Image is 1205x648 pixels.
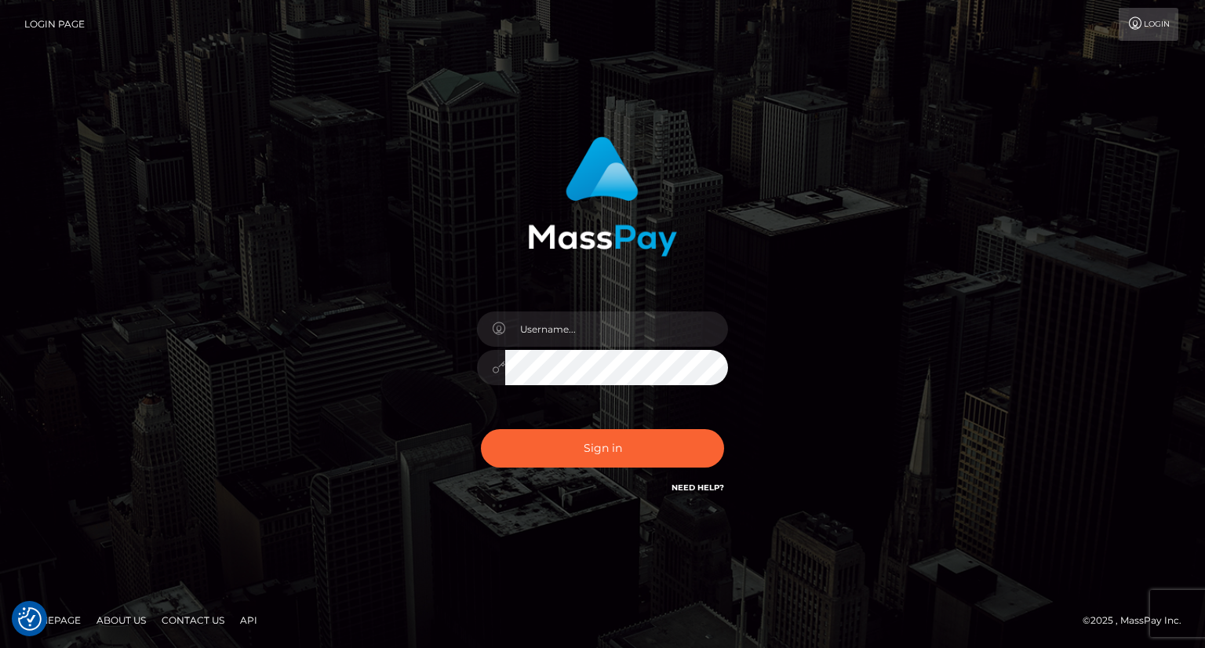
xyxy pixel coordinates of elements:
img: Revisit consent button [18,607,42,631]
div: © 2025 , MassPay Inc. [1083,612,1193,629]
a: Homepage [17,608,87,632]
a: API [234,608,264,632]
a: Login [1119,8,1178,41]
button: Consent Preferences [18,607,42,631]
img: MassPay Login [528,137,677,257]
input: Username... [505,311,728,347]
a: Login Page [24,8,85,41]
a: Need Help? [672,482,724,493]
button: Sign in [481,429,724,468]
a: Contact Us [155,608,231,632]
a: About Us [90,608,152,632]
